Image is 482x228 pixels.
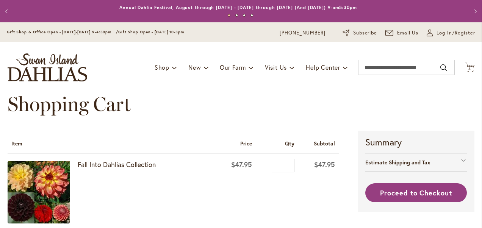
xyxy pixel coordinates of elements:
[468,66,471,71] span: 4
[240,140,252,147] span: Price
[343,29,377,37] a: Subscribe
[235,14,238,17] button: 2 of 4
[8,161,78,225] a: Fall Into Dahlias Collection
[265,63,287,71] span: Visit Us
[119,5,357,10] a: Annual Dahlia Festival, August through [DATE] - [DATE] through [DATE] (And [DATE]) 9-am5:30pm
[385,29,419,37] a: Email Us
[437,29,475,37] span: Log In/Register
[280,29,326,37] a: [PHONE_NUMBER]
[243,14,246,17] button: 3 of 4
[306,63,340,71] span: Help Center
[155,63,169,71] span: Shop
[11,140,22,147] span: Item
[7,30,118,34] span: Gift Shop & Office Open - [DATE]-[DATE] 9-4:30pm /
[8,53,87,81] a: store logo
[365,136,467,148] strong: Summary
[314,160,335,169] span: $47.95
[220,63,246,71] span: Our Farm
[353,29,377,37] span: Subscribe
[188,63,201,71] span: New
[397,29,419,37] span: Email Us
[427,29,475,37] a: Log In/Register
[314,140,335,147] span: Subtotal
[8,92,131,116] span: Shopping Cart
[467,4,482,19] button: Next
[380,188,452,197] span: Proceed to Checkout
[231,160,252,169] span: $47.95
[250,14,253,17] button: 4 of 4
[285,140,294,147] span: Qty
[465,62,474,73] button: 4
[365,183,467,202] button: Proceed to Checkout
[365,159,430,166] strong: Estimate Shipping and Tax
[78,160,156,169] a: Fall Into Dahlias Collection
[118,30,184,34] span: Gift Shop Open - [DATE] 10-3pm
[8,161,70,223] img: Fall Into Dahlias Collection
[228,14,230,17] button: 1 of 4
